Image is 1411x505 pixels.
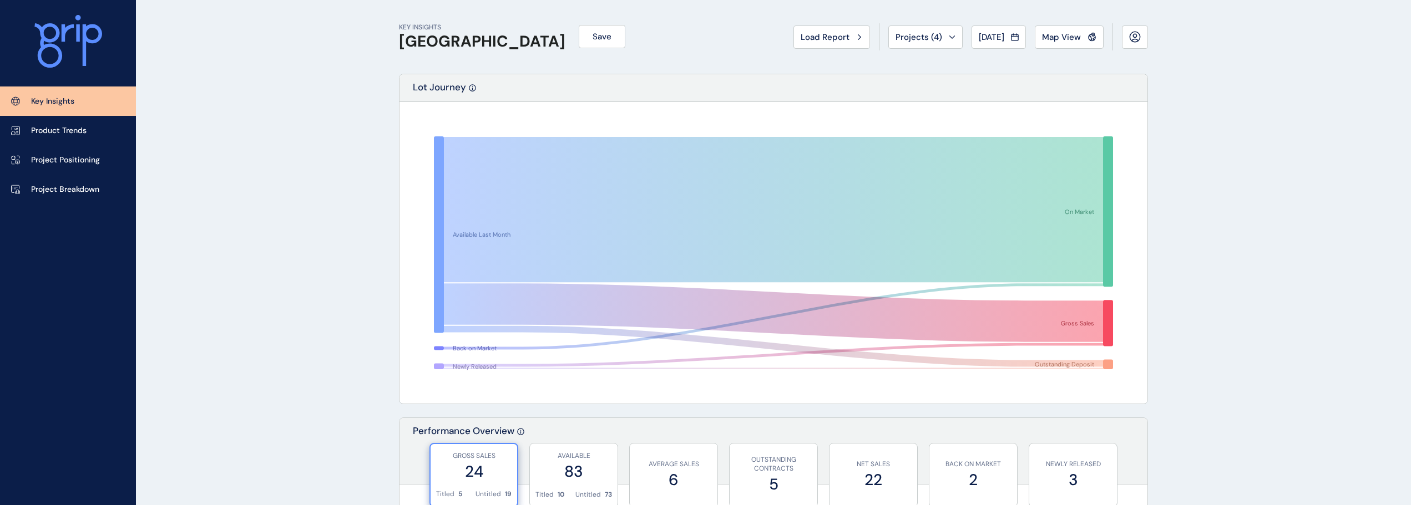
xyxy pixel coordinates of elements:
[896,32,942,43] span: Projects ( 4 )
[31,184,99,195] p: Project Breakdown
[535,490,554,499] p: Titled
[888,25,963,49] button: Projects (4)
[1035,460,1111,469] p: NEWLY RELEASED
[801,32,849,43] span: Load Report
[458,489,462,499] p: 5
[835,469,912,491] label: 22
[31,125,87,136] p: Product Trends
[579,25,625,48] button: Save
[935,460,1012,469] p: BACK ON MARKET
[635,469,712,491] label: 6
[436,451,512,461] p: GROSS SALES
[575,490,601,499] p: Untitled
[1035,469,1111,491] label: 3
[605,490,612,499] p: 73
[31,155,100,166] p: Project Positioning
[399,23,565,32] p: KEY INSIGHTS
[399,32,565,51] h1: [GEOGRAPHIC_DATA]
[1042,32,1081,43] span: Map View
[635,460,712,469] p: AVERAGE SALES
[535,451,612,461] p: AVAILABLE
[505,489,512,499] p: 19
[735,473,812,495] label: 5
[436,461,512,482] label: 24
[1035,25,1104,49] button: Map View
[413,425,514,484] p: Performance Overview
[935,469,1012,491] label: 2
[413,81,466,101] p: Lot Journey
[735,455,812,474] p: OUTSTANDING CONTRACTS
[535,461,612,482] label: 83
[476,489,501,499] p: Untitled
[558,490,564,499] p: 10
[835,460,912,469] p: NET SALES
[979,32,1004,43] span: [DATE]
[436,489,454,499] p: Titled
[593,31,611,42] span: Save
[972,25,1026,49] button: [DATE]
[793,25,870,49] button: Load Report
[31,96,74,107] p: Key Insights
